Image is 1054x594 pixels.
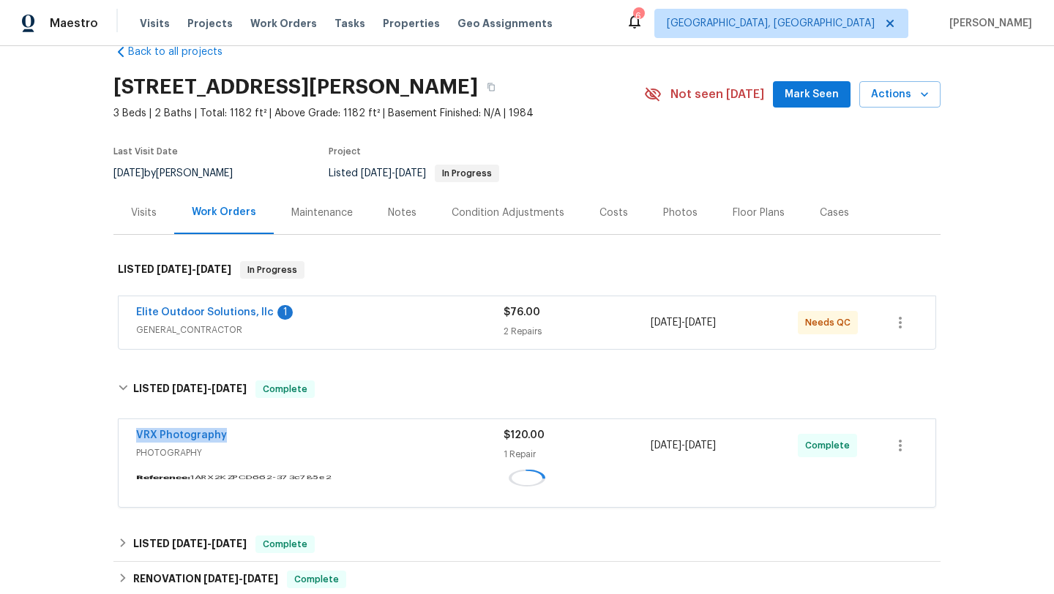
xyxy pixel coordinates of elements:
span: [DATE] [172,538,207,549]
span: Work Orders [250,16,317,31]
span: - [651,315,716,330]
div: Condition Adjustments [452,206,564,220]
div: 1 Repair [504,447,651,462]
h6: RENOVATION [133,571,278,588]
span: Needs QC [805,315,856,330]
div: Maintenance [291,206,353,220]
a: Back to all projects [113,45,254,59]
button: Mark Seen [773,81,851,108]
span: $76.00 [504,307,540,317]
span: [DATE] [172,383,207,394]
span: In Progress [436,169,498,178]
span: [PERSON_NAME] [943,16,1032,31]
span: [DATE] [212,538,247,549]
div: Costs [599,206,628,220]
span: [DATE] [212,383,247,394]
span: Actions [871,86,929,104]
div: Floor Plans [733,206,785,220]
span: Last Visit Date [113,147,178,156]
div: 6 [633,9,643,23]
span: - [157,264,231,274]
span: GENERAL_CONTRACTOR [136,323,504,337]
span: Complete [257,537,313,552]
h6: LISTED [133,380,247,398]
span: - [651,438,716,453]
span: Visits [140,16,170,31]
span: Complete [805,438,856,453]
span: Maestro [50,16,98,31]
span: [DATE] [196,264,231,274]
a: VRX Photography [136,430,227,440]
span: Complete [288,572,345,587]
span: Geo Assignments [457,16,553,31]
span: - [203,574,278,584]
div: 1 [277,305,293,320]
div: LISTED [DATE]-[DATE]Complete [113,527,941,562]
span: [DATE] [395,168,426,178]
h2: [STREET_ADDRESS][PERSON_NAME] [113,80,478,94]
span: Project [329,147,361,156]
div: by [PERSON_NAME] [113,165,250,182]
a: Elite Outdoor Solutions, llc [136,307,274,317]
div: Visits [131,206,157,220]
div: Work Orders [192,205,256,219]
h6: LISTED [118,261,231,279]
span: [DATE] [361,168,392,178]
span: - [172,383,247,394]
div: Notes [388,206,416,220]
span: Properties [383,16,440,31]
span: 3 Beds | 2 Baths | Total: 1182 ft² | Above Grade: 1182 ft² | Basement Finished: N/A | 1984 [113,106,644,121]
span: In Progress [242,263,303,277]
span: [DATE] [651,317,681,328]
span: [DATE] [243,574,278,584]
span: Tasks [334,18,365,29]
div: Photos [663,206,698,220]
span: [DATE] [685,317,716,328]
div: 2 Repairs [504,324,651,339]
span: [DATE] [651,440,681,451]
span: Not seen [DATE] [670,87,764,102]
div: Cases [820,206,849,220]
span: Mark Seen [785,86,839,104]
span: Complete [257,382,313,396]
span: - [361,168,426,178]
span: Listed [329,168,499,178]
div: LISTED [DATE]-[DATE]Complete [113,366,941,413]
span: [DATE] [157,264,192,274]
button: Copy Address [478,74,504,100]
span: [DATE] [685,440,716,451]
span: [GEOGRAPHIC_DATA], [GEOGRAPHIC_DATA] [667,16,875,31]
span: Projects [187,16,233,31]
span: PHOTOGRAPHY [136,446,504,460]
span: - [172,538,247,549]
span: [DATE] [113,168,144,178]
span: $120.00 [504,430,545,440]
h6: LISTED [133,535,247,553]
button: Actions [859,81,941,108]
div: LISTED [DATE]-[DATE]In Progress [113,247,941,293]
span: [DATE] [203,574,239,584]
